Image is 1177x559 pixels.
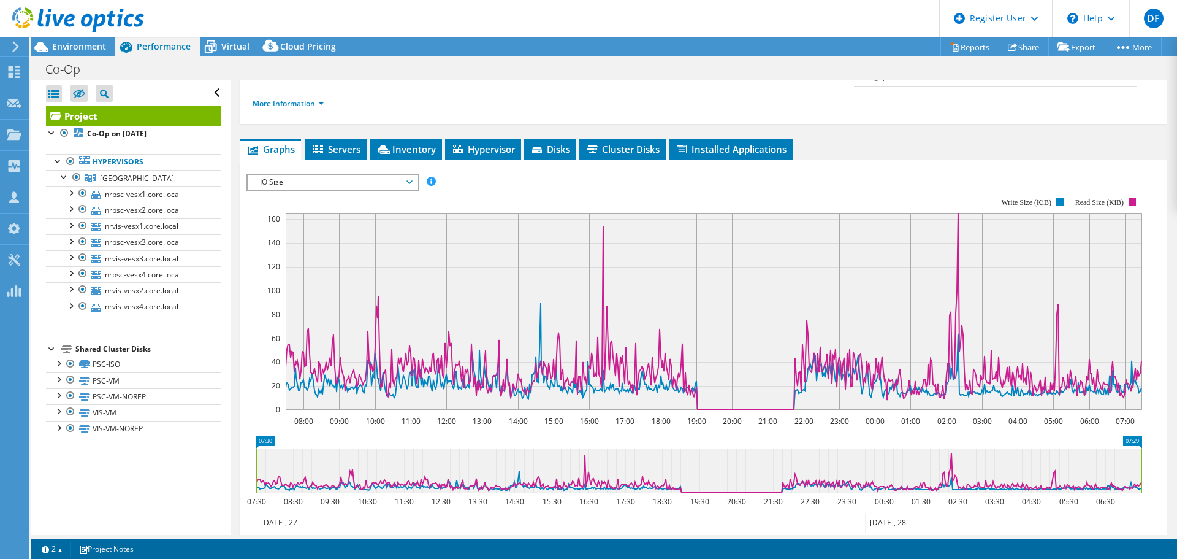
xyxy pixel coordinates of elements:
[973,416,992,426] text: 03:00
[253,98,324,109] a: More Information
[294,416,313,426] text: 08:00
[276,404,280,415] text: 0
[866,416,885,426] text: 00:00
[46,266,221,282] a: nrpsc-vesx4.core.local
[46,299,221,315] a: nrvis-vesx4.core.local
[402,416,421,426] text: 11:00
[46,234,221,250] a: nrpsc-vesx3.core.local
[330,416,349,426] text: 09:00
[395,496,414,507] text: 11:30
[687,416,706,426] text: 19:00
[901,416,920,426] text: 01:00
[652,416,671,426] text: 18:00
[254,175,411,190] span: IO Size
[46,170,221,186] a: Scunthorpe
[311,143,360,155] span: Servers
[451,143,515,155] span: Hypervisor
[948,496,967,507] text: 02:30
[764,496,783,507] text: 21:30
[75,342,221,357] div: Shared Cluster Disks
[468,496,487,507] text: 13:30
[875,496,894,507] text: 00:30
[221,40,249,52] span: Virtual
[794,416,813,426] text: 22:00
[1022,496,1041,507] text: 04:30
[615,416,634,426] text: 17:00
[46,154,221,170] a: Hypervisors
[723,416,742,426] text: 20:00
[505,496,524,507] text: 14:30
[321,496,340,507] text: 09:30
[985,496,1004,507] text: 03:30
[376,143,436,155] span: Inventory
[46,186,221,202] a: nrpsc-vesx1.core.local
[999,37,1049,56] a: Share
[246,143,295,155] span: Graphs
[544,416,563,426] text: 15:00
[1116,416,1135,426] text: 07:00
[272,309,280,320] text: 80
[46,388,221,404] a: PSC-VM-NOREP
[830,416,849,426] text: 23:00
[46,218,221,234] a: nrvis-vesx1.core.local
[137,40,191,52] span: Performance
[912,496,931,507] text: 01:30
[40,63,99,76] h1: Co-Op
[46,250,221,266] a: nrvis-vesx3.core.local
[530,143,570,155] span: Disks
[1048,37,1105,56] a: Export
[509,416,528,426] text: 14:00
[473,416,492,426] text: 13:00
[366,416,385,426] text: 10:00
[653,496,672,507] text: 18:30
[727,496,746,507] text: 20:30
[801,496,820,507] text: 22:30
[940,37,999,56] a: Reports
[1008,416,1027,426] text: 04:00
[675,143,787,155] span: Installed Applications
[272,333,280,344] text: 60
[100,173,174,183] span: [GEOGRAPHIC_DATA]
[580,416,599,426] text: 16:00
[70,541,142,557] a: Project Notes
[46,202,221,218] a: nrpsc-vesx2.core.local
[267,285,280,296] text: 100
[46,357,221,372] a: PSC-ISO
[837,496,856,507] text: 23:30
[247,496,266,507] text: 07:30
[1044,416,1063,426] text: 05:00
[46,372,221,388] a: PSC-VM
[267,237,280,248] text: 140
[46,282,221,298] a: nrvis-vesx2.core.local
[1144,9,1164,28] span: DF
[267,214,280,224] text: 160
[46,106,221,126] a: Project
[1075,198,1124,207] text: Read Size (KiB)
[690,496,709,507] text: 19:30
[1080,416,1099,426] text: 06:00
[33,541,71,557] a: 2
[1105,37,1162,56] a: More
[272,380,280,391] text: 20
[284,496,303,507] text: 08:30
[543,496,562,507] text: 15:30
[579,496,598,507] text: 16:30
[437,416,456,426] text: 12:00
[46,421,221,437] a: VIS-VM-NOREP
[758,416,777,426] text: 21:00
[1002,198,1052,207] text: Write Size (KiB)
[616,496,635,507] text: 17:30
[585,143,660,155] span: Cluster Disks
[280,40,336,52] span: Cloud Pricing
[46,404,221,420] a: VIS-VM
[52,40,106,52] span: Environment
[358,496,377,507] text: 10:30
[267,261,280,272] text: 120
[46,126,221,142] a: Co-Op on [DATE]
[1067,13,1078,24] svg: \n
[1096,496,1115,507] text: 06:30
[87,128,147,139] b: Co-Op on [DATE]
[272,357,280,367] text: 40
[1059,496,1078,507] text: 05:30
[432,496,451,507] text: 12:30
